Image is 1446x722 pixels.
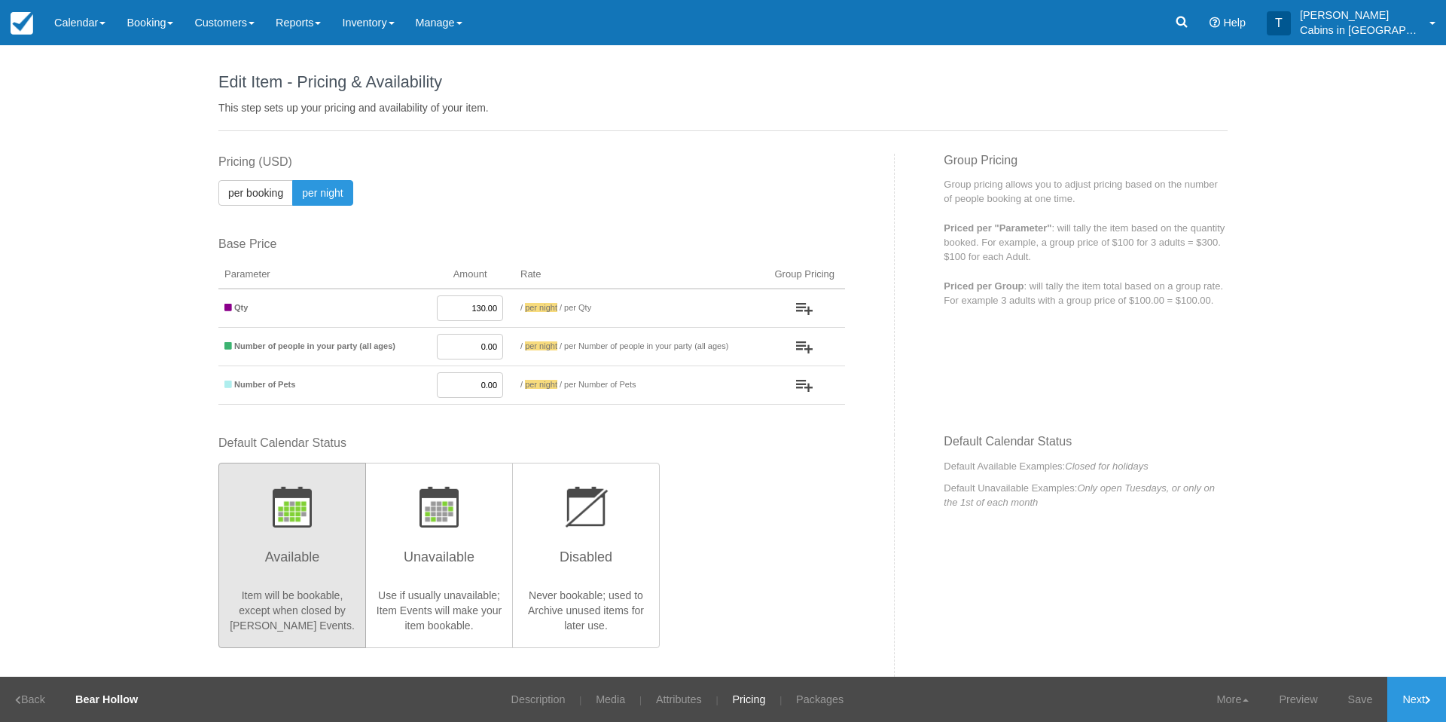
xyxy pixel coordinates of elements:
[721,677,776,722] a: Pricing
[1267,11,1291,35] div: T
[944,154,1228,178] h3: Group Pricing
[522,543,650,580] h3: Disabled
[1387,677,1446,722] a: Next
[525,303,557,312] span: per night
[234,380,295,389] strong: Number of Pets
[1223,17,1246,29] span: Help
[1210,17,1220,28] i: Help
[218,73,1228,91] h1: Edit Item - Pricing & Availability
[520,341,523,350] span: /
[228,543,356,580] h3: Available
[512,463,660,648] button: Disabled Never bookable; used to Archive unused items for later use.
[218,463,366,648] button: Available Item will be bookable, except when closed by [PERSON_NAME] Events.
[525,341,557,350] span: per night
[785,677,855,722] a: Packages
[218,100,1228,115] p: This step sets up your pricing and availability of your item.
[560,341,728,350] span: / per Number of people in your party (all ages)
[75,693,138,705] strong: Bear Hollow
[944,222,1051,234] strong: Priced per "Parameter"
[218,435,845,452] label: Default Calendar Status
[796,341,813,353] img: wizard-add-group-icon.png
[522,588,650,633] p: Never bookable; used to Archive unused items for later use.
[273,486,312,528] img: wizard-default-status-available-icon.png
[1264,677,1332,722] a: Preview
[520,380,523,389] span: /
[796,303,813,315] img: wizard-add-group-icon.png
[560,303,591,312] span: / per Qty
[375,588,503,633] p: Use if usually unavailable; Item Events will make your item bookable.
[563,486,609,528] img: wizard-default-status-disabled-icon.png
[292,180,352,206] button: per night
[218,154,845,171] label: Pricing (USD)
[234,303,248,312] strong: Qty
[1300,23,1420,38] p: Cabins in [GEOGRAPHIC_DATA]
[419,486,459,528] img: wizard-default-status-unavailable-icon.png
[499,677,576,722] a: Description
[302,187,343,199] span: per night
[365,463,513,648] button: Unavailable Use if usually unavailable; Item Events will make your item bookable.
[218,180,293,206] button: per booking
[228,187,283,199] span: per booking
[796,380,813,392] img: wizard-add-group-icon.png
[944,221,1228,264] p: : will tally the item based on the quantity booked. For example, a group price of $100 for 3 adul...
[375,543,503,580] h3: Unavailable
[764,262,845,289] th: Group Pricing
[1202,677,1264,722] a: More
[944,280,1023,292] strong: Priced per Group
[944,482,1215,508] em: Only open Tuesdays, or only on the 1st of each month
[944,459,1228,473] p: Default Available Examples:
[1300,8,1420,23] p: [PERSON_NAME]
[218,262,426,289] th: Parameter
[1065,460,1149,472] em: Closed for holidays
[944,435,1228,459] h3: Default Calendar Status
[426,262,514,289] th: Amount
[944,177,1228,206] p: Group pricing allows you to adjust pricing based on the number of people booking at one time.
[584,677,636,722] a: Media
[944,279,1228,307] p: : will tally the item total based on a group rate. For example 3 adults with a group price of $10...
[520,303,523,312] span: /
[944,481,1228,509] p: Default Unavailable Examples:
[234,341,395,350] strong: Number of people in your party (all ages)
[228,588,356,633] p: Item will be bookable, except when closed by [PERSON_NAME] Events.
[11,12,33,35] img: checkfront-main-nav-mini-logo.png
[218,236,845,253] label: Base Price
[645,677,713,722] a: Attributes
[525,380,557,389] span: per night
[560,380,636,389] span: / per Number of Pets
[514,262,764,289] th: Rate
[1333,677,1388,722] a: Save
